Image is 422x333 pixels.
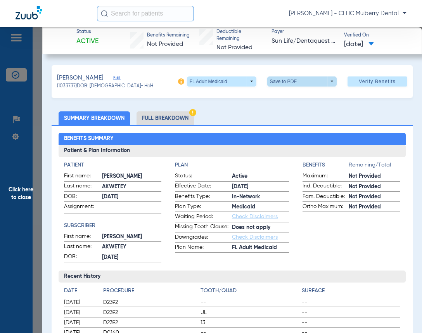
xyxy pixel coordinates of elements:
span: -- [302,319,400,326]
img: Zuub Logo [16,6,42,19]
span: DOB: [64,253,102,262]
h4: Date [64,287,97,295]
span: D2392 [103,309,198,316]
span: [DATE] [102,253,162,262]
span: Benefits Type: [175,193,232,202]
h4: Patient [64,161,162,169]
span: [DATE] [232,183,289,191]
span: Verify Benefits [359,78,396,85]
span: Last name: [64,182,102,191]
span: DOB: [64,193,102,202]
span: Plan Name: [175,243,232,253]
img: Search Icon [101,10,108,17]
span: First name: [64,232,102,242]
h4: Tooth/Quad [201,287,299,295]
span: AKWETEY [102,243,162,251]
span: In-Network [232,193,289,201]
span: Maximum: [303,172,349,181]
span: D2392 [103,319,198,326]
button: FL Adult Medicaid [187,76,256,87]
li: Full Breakdown [137,111,194,125]
app-breakdown-title: Procedure [103,287,198,298]
span: [PERSON_NAME] [57,73,104,83]
h2: Benefits Summary [59,133,406,145]
span: Deductible Remaining [216,29,265,42]
span: Ind. Deductible: [303,182,349,191]
span: (1033737) DOB: [DEMOGRAPHIC_DATA] - HoH [57,83,153,90]
app-breakdown-title: Benefits [303,161,349,172]
span: -- [302,309,400,316]
button: Save to PDF [267,76,337,87]
span: [DATE] [64,298,97,306]
span: [DATE] [344,40,374,49]
span: Sun Life/Dentaquest - AI [272,36,337,46]
span: Medicaid [232,203,289,211]
a: Check Disclaimers [232,214,278,219]
span: Not Provided [349,172,400,180]
span: Not Provided [349,203,400,211]
span: [DATE] [102,193,162,201]
h4: Surface [302,287,400,295]
span: FL Adult Medicaid [232,244,289,252]
span: Downgrades: [175,233,232,243]
span: Missing Tooth Clause: [175,223,232,232]
span: Active [232,172,289,180]
span: [PERSON_NAME] [102,172,162,180]
span: Benefits Remaining [147,32,190,39]
span: UL [201,309,299,316]
span: Fam. Deductible: [303,193,349,202]
span: Not Provided [147,41,183,47]
span: -- [201,298,299,306]
span: Assignment: [64,203,102,213]
span: -- [302,298,400,306]
span: Ortho Maximum: [303,203,349,212]
span: Status [76,29,99,36]
h4: Subscriber [64,222,162,230]
span: First name: [64,172,102,181]
span: [DATE] [64,309,97,316]
span: Effective Date: [175,182,232,191]
span: Edit [113,75,120,83]
img: info-icon [178,78,184,85]
span: [PERSON_NAME] - CFHC Mulberry Dental [289,10,406,17]
span: Plan Type: [175,203,232,212]
iframe: Chat Widget [383,296,422,333]
span: Not Provided [349,193,400,201]
span: Does not apply [232,224,289,232]
span: [DATE] [64,319,97,326]
app-breakdown-title: Tooth/Quad [201,287,299,298]
span: 13 [201,319,299,326]
span: Payer [272,29,337,36]
span: Remaining/Total [349,161,400,172]
span: [PERSON_NAME] [102,233,162,241]
span: Not Provided [216,45,253,51]
h3: Patient & Plan Information [59,145,406,157]
h4: Procedure [103,287,198,295]
span: Verified On [344,32,410,39]
input: Search for patients [97,6,194,21]
h4: Benefits [303,161,349,169]
button: Verify Benefits [348,76,407,87]
span: Last name: [64,243,102,252]
img: Hazard [189,109,196,116]
span: D2392 [103,298,198,306]
li: Summary Breakdown [59,111,130,125]
app-breakdown-title: Surface [302,287,400,298]
span: Waiting Period: [175,213,232,222]
app-breakdown-title: Date [64,287,97,298]
span: Active [76,36,99,46]
span: Status: [175,172,232,181]
h4: Plan [175,161,289,169]
span: AKWETEY [102,183,162,191]
h3: Recent History [59,271,406,283]
span: Not Provided [349,183,400,191]
a: Check Disclaimers [232,234,278,240]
